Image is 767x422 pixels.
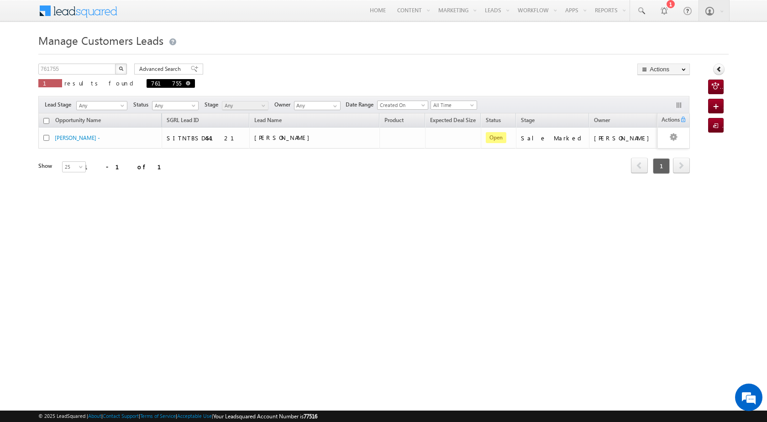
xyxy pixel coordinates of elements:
[658,115,680,127] span: Actions
[152,101,196,110] span: Any
[304,413,317,420] span: 77516
[88,413,101,419] a: About
[346,101,377,109] span: Date Range
[294,101,341,110] input: Type to Search
[76,101,127,110] a: Any
[167,134,245,142] div: SITNTBSD454121
[103,413,139,419] a: Contact Support
[222,101,266,110] span: Any
[140,413,176,419] a: Terms of Service
[64,79,137,87] span: results found
[38,162,55,170] div: Show
[38,412,317,421] span: © 2025 LeadSquared | | | | |
[486,132,506,143] span: Open
[84,161,172,172] div: 1 - 1 of 1
[38,33,163,48] span: Manage Customers Leads
[673,159,690,173] a: next
[430,117,476,123] span: Expected Deal Size
[45,101,75,109] span: Lead Stage
[139,65,184,73] span: Advanced Search
[637,64,690,75] button: Actions
[77,101,124,110] span: Any
[631,159,648,173] a: prev
[119,66,123,71] img: Search
[63,163,87,171] span: 25
[384,117,404,123] span: Product
[213,413,317,420] span: Your Leadsquared Account Number is
[62,161,86,172] a: 25
[51,115,105,127] a: Opportunity Name
[205,101,222,109] span: Stage
[162,115,204,127] a: SGRL Lead ID
[152,101,199,110] a: Any
[426,115,480,127] a: Expected Deal Size
[254,134,314,141] span: [PERSON_NAME]
[43,118,49,124] input: Check all records
[378,101,425,109] span: Created On
[377,101,428,110] a: Created On
[250,115,286,127] span: Lead Name
[55,117,101,123] span: Opportunity Name
[431,101,477,110] a: All Time
[167,117,199,123] span: SGRL Lead ID
[481,115,505,127] a: Status
[177,413,212,419] a: Acceptable Use
[653,158,670,174] span: 1
[521,134,585,142] div: Sale Marked
[133,101,152,109] span: Status
[151,79,181,87] span: 761755
[328,101,340,111] a: Show All Items
[55,134,100,141] a: [PERSON_NAME] -
[516,115,539,127] a: Stage
[521,117,535,123] span: Stage
[43,79,58,87] span: 1
[431,101,474,109] span: All Time
[274,101,294,109] span: Owner
[594,117,610,123] span: Owner
[594,134,654,142] div: [PERSON_NAME]
[222,101,268,110] a: Any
